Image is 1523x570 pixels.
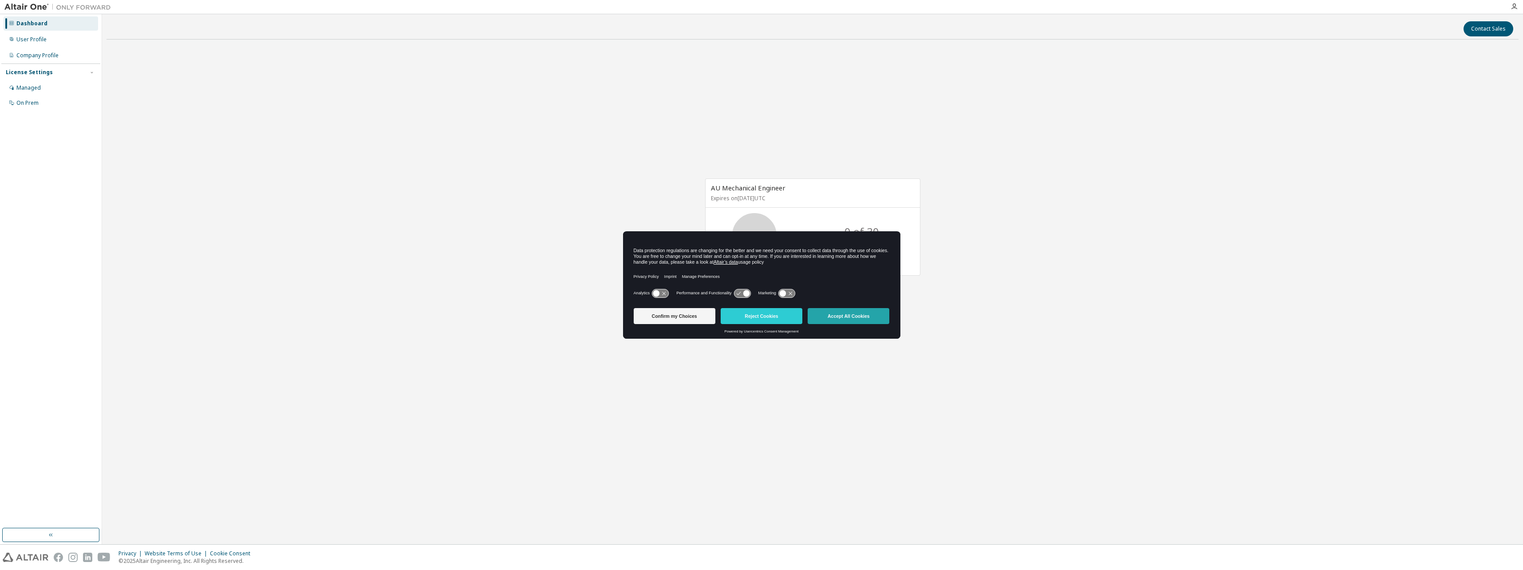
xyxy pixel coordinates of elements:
[711,183,785,192] span: AU Mechanical Engineer
[16,36,47,43] div: User Profile
[4,3,115,12] img: Altair One
[54,553,63,562] img: facebook.svg
[68,553,78,562] img: instagram.svg
[711,194,912,202] p: Expires on [DATE] UTC
[83,553,92,562] img: linkedin.svg
[145,550,210,557] div: Website Terms of Use
[98,553,110,562] img: youtube.svg
[118,550,145,557] div: Privacy
[6,69,53,76] div: License Settings
[16,84,41,91] div: Managed
[1464,21,1513,36] button: Contact Sales
[16,99,39,107] div: On Prem
[3,553,48,562] img: altair_logo.svg
[210,550,256,557] div: Cookie Consent
[16,20,47,27] div: Dashboard
[844,224,879,239] p: 0 of 30
[16,52,59,59] div: Company Profile
[118,557,256,565] p: © 2025 Altair Engineering, Inc. All Rights Reserved.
